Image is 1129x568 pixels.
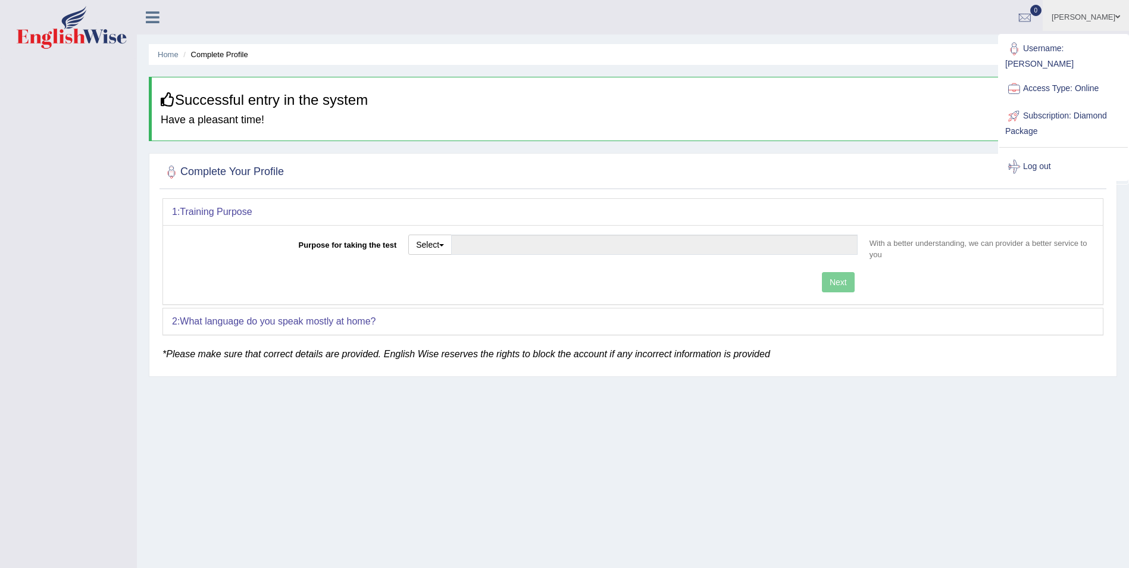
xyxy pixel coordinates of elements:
a: Home [158,50,179,59]
b: What language do you speak mostly at home? [180,316,376,326]
div: 1: [163,199,1103,225]
a: Subscription: Diamond Package [999,102,1128,142]
a: Log out [999,153,1128,180]
span: 0 [1030,5,1042,16]
h4: Have a pleasant time! [161,114,1108,126]
button: Select [408,235,452,255]
b: Training Purpose [180,207,252,217]
div: 2: [163,308,1103,335]
p: With a better understanding, we can provider a better service to you [864,238,1094,260]
li: Complete Profile [180,49,248,60]
label: Purpose for taking the test [172,235,402,251]
em: *Please make sure that correct details are provided. English Wise reserves the rights to block th... [162,349,770,359]
a: Username: [PERSON_NAME] [999,35,1128,75]
h2: Complete Your Profile [162,163,284,181]
a: Access Type: Online [999,75,1128,102]
h3: Successful entry in the system [161,92,1108,108]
